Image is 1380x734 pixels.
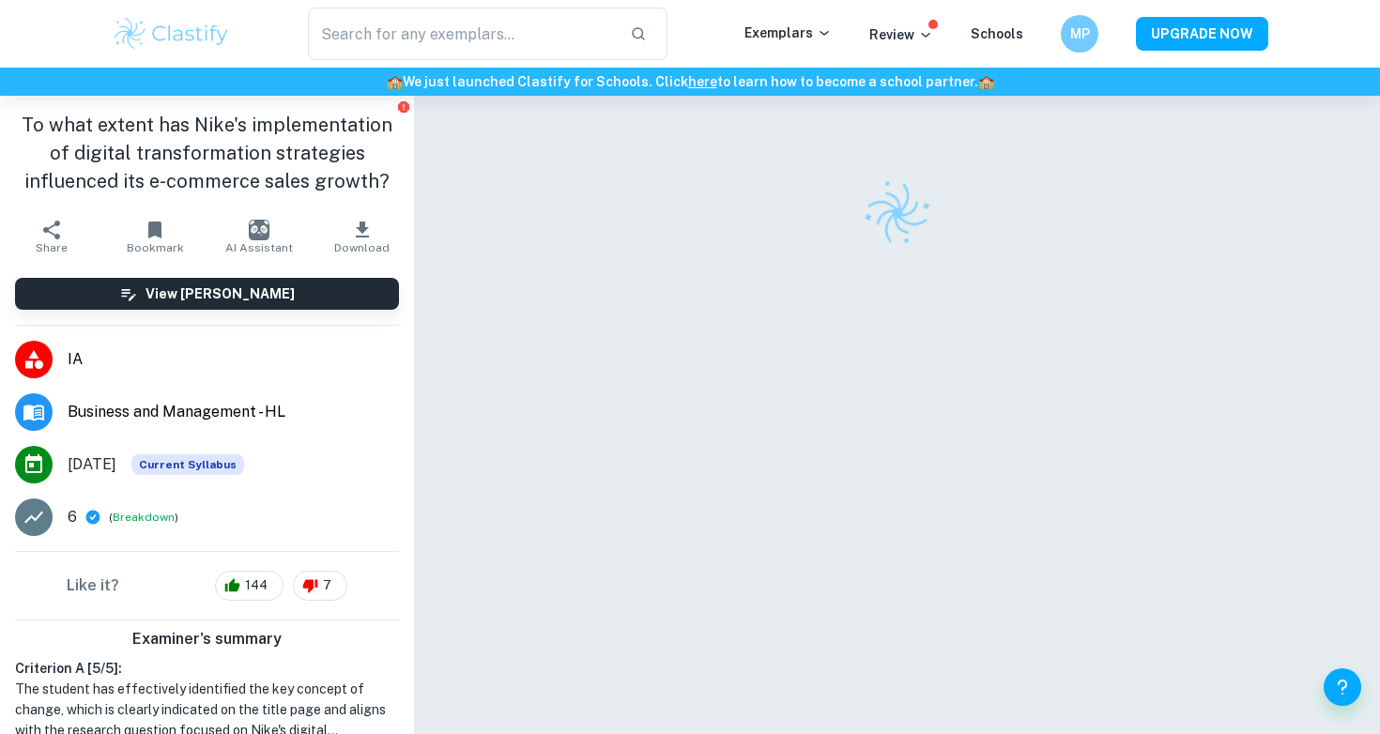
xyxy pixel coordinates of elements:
img: Clastify logo [852,168,942,257]
h6: Criterion A [ 5 / 5 ]: [15,658,399,679]
span: AI Assistant [225,241,293,254]
h6: We just launched Clastify for Schools. Click to learn how to become a school partner. [4,71,1376,92]
span: 7 [313,576,342,595]
span: ( ) [109,509,178,527]
span: 144 [235,576,278,595]
button: AI Assistant [207,210,311,263]
img: AI Assistant [249,220,269,240]
span: IA [68,348,399,371]
h6: MP [1069,23,1091,44]
span: 🏫 [387,74,403,89]
span: Current Syllabus [131,454,244,475]
a: here [688,74,717,89]
img: Clastify logo [112,15,231,53]
a: Schools [971,26,1023,41]
p: 6 [68,506,77,528]
span: 🏫 [978,74,994,89]
button: Help and Feedback [1324,668,1361,706]
button: Breakdown [113,509,175,526]
span: Download [334,241,390,254]
button: Report issue [396,99,410,114]
div: This exemplar is based on the current syllabus. Feel free to refer to it for inspiration/ideas wh... [131,454,244,475]
h6: Examiner's summary [8,628,406,650]
span: Bookmark [127,241,184,254]
p: Exemplars [744,23,832,43]
h6: View [PERSON_NAME] [146,283,295,304]
p: Review [869,24,933,45]
input: Search for any exemplars... [308,8,615,60]
button: MP [1061,15,1098,53]
span: [DATE] [68,453,116,476]
h6: Like it? [67,574,119,597]
span: Business and Management - HL [68,401,399,423]
h1: To what extent has Nike's implementation of digital transformation strategies influenced its e-co... [15,111,399,195]
button: UPGRADE NOW [1136,17,1268,51]
button: Bookmark [103,210,207,263]
span: Share [36,241,68,254]
div: 144 [215,571,284,601]
div: 7 [293,571,347,601]
button: Download [311,210,414,263]
button: View [PERSON_NAME] [15,278,399,310]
